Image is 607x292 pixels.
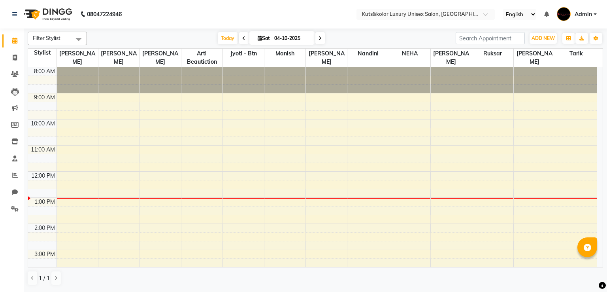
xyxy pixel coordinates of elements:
[264,49,305,59] span: Manish
[28,49,57,57] div: Stylist
[33,224,57,232] div: 2:00 PM
[218,32,238,44] span: Today
[20,3,74,25] img: logo
[256,35,272,41] span: Sat
[98,49,139,67] span: [PERSON_NAME]
[87,3,122,25] b: 08047224946
[29,119,57,128] div: 10:00 AM
[140,49,181,67] span: [PERSON_NAME]
[223,49,264,59] span: Jyoti - Btn
[57,49,98,67] span: [PERSON_NAME]
[181,49,222,67] span: Arti beautiction
[532,35,555,41] span: ADD NEW
[33,35,60,41] span: Filter Stylist
[33,198,57,206] div: 1:00 PM
[39,274,50,283] span: 1 / 1
[32,93,57,102] div: 9:00 AM
[456,32,525,44] input: Search Appointment
[514,49,555,67] span: [PERSON_NAME]
[306,49,347,67] span: [PERSON_NAME]
[33,250,57,258] div: 3:00 PM
[472,49,513,59] span: Ruksar
[555,49,597,59] span: tarik
[389,49,430,59] span: NEHA
[530,33,557,44] button: ADD NEW
[431,49,472,67] span: [PERSON_NAME]
[32,67,57,76] div: 8:00 AM
[272,32,311,44] input: 2025-10-04
[29,146,57,154] div: 11:00 AM
[30,172,57,180] div: 12:00 PM
[347,49,388,59] span: nandini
